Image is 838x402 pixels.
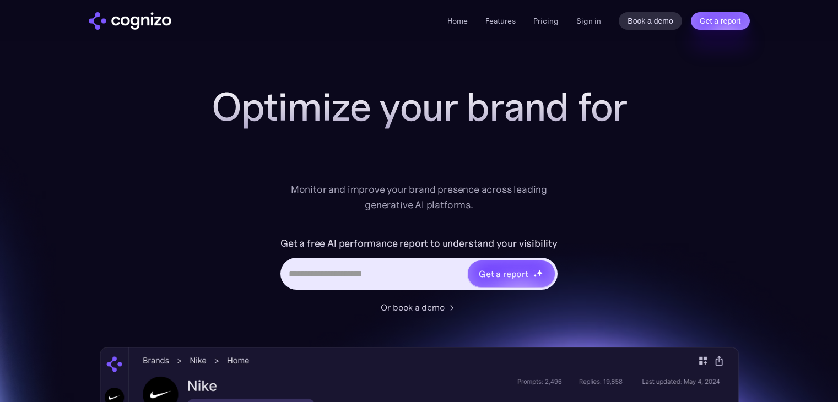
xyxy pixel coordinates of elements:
[533,270,535,271] img: star
[467,259,556,288] a: Get a reportstarstarstar
[89,12,171,30] img: cognizo logo
[89,12,171,30] a: home
[381,301,445,314] div: Or book a demo
[199,85,640,129] h1: Optimize your brand for
[284,182,555,213] div: Monitor and improve your brand presence across leading generative AI platforms.
[447,16,468,26] a: Home
[533,274,537,278] img: star
[619,12,682,30] a: Book a demo
[280,235,558,252] label: Get a free AI performance report to understand your visibility
[485,16,516,26] a: Features
[280,235,558,295] form: Hero URL Input Form
[691,12,750,30] a: Get a report
[381,301,458,314] a: Or book a demo
[479,267,528,280] div: Get a report
[576,14,601,28] a: Sign in
[533,16,559,26] a: Pricing
[536,269,543,276] img: star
